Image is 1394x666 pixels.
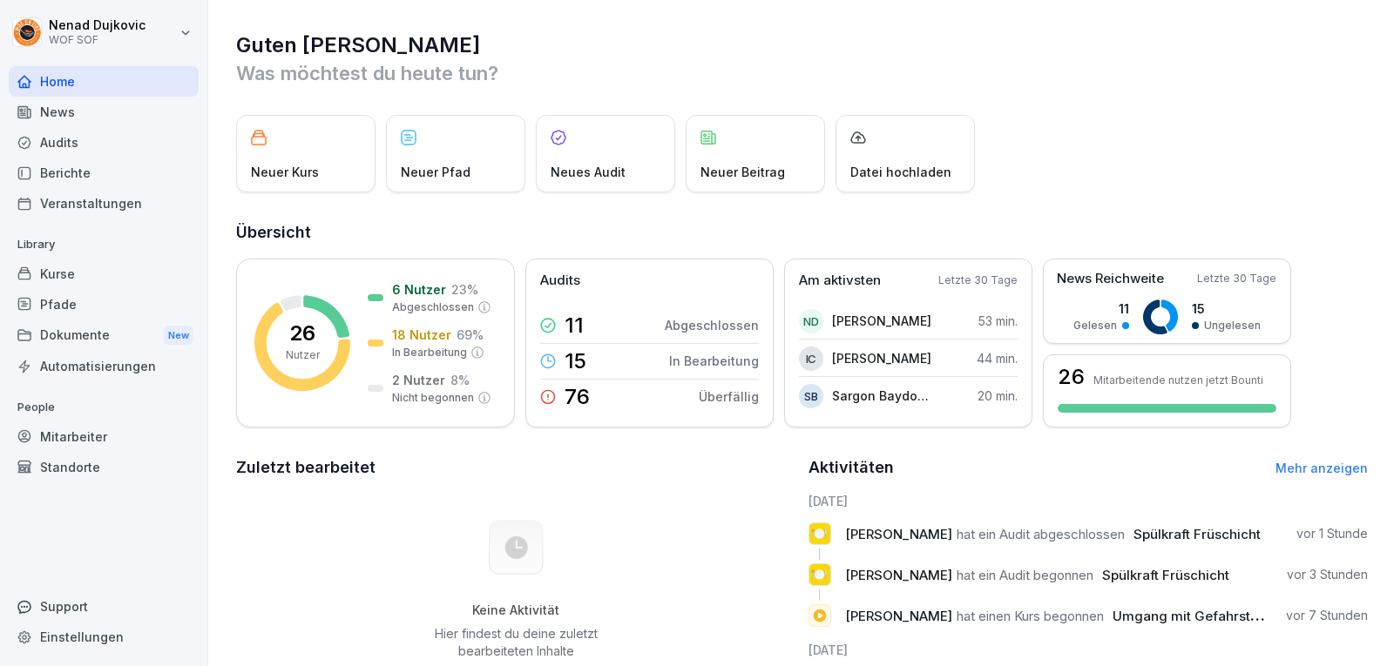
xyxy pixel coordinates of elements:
[286,347,320,363] p: Nutzer
[977,349,1018,367] p: 44 min.
[1286,607,1368,624] p: vor 7 Stunden
[1073,318,1117,333] p: Gelesen
[9,259,199,289] a: Kurse
[565,387,590,407] p: 76
[832,312,931,330] p: [PERSON_NAME]
[392,371,445,389] p: 2 Nutzer
[669,352,759,370] p: In Bearbeitung
[9,127,199,158] a: Audits
[957,526,1125,542] span: hat ein Audit abgeschlossen
[845,608,952,624] span: [PERSON_NAME]
[565,315,584,336] p: 11
[978,312,1018,330] p: 53 min.
[1113,608,1283,624] span: Umgang mit Gefahrstoffen
[236,455,796,480] h2: Zuletzt bearbeitet
[392,299,474,315] p: Abgeschlossen
[957,567,1093,583] span: hat ein Audit begonnen
[451,280,478,299] p: 23 %
[9,66,199,97] a: Home
[957,608,1104,624] span: hat einen Kurs begonnen
[9,622,199,652] a: Einstellungen
[700,163,785,181] p: Neuer Beitrag
[811,562,828,587] p: 🍽️
[428,602,604,618] h5: Keine Aktivität
[9,320,199,352] div: Dokumente
[9,289,199,320] a: Pfade
[392,280,446,299] p: 6 Nutzer
[457,326,484,344] p: 69 %
[9,421,199,452] a: Mitarbeiter
[1296,525,1368,542] p: vor 1 Stunde
[401,163,470,181] p: Neuer Pfad
[1057,269,1164,289] p: News Reichweite
[551,163,626,181] p: Neues Audit
[392,326,451,344] p: 18 Nutzer
[236,59,1368,87] p: Was möchtest du heute tun?
[850,163,951,181] p: Datei hochladen
[392,345,467,360] p: In Bearbeitung
[799,309,823,333] div: ND
[799,271,881,291] p: Am aktivsten
[1073,299,1129,318] p: 11
[9,591,199,622] div: Support
[1197,271,1276,286] p: Letzte 30 Tage
[811,521,828,546] p: 🍽️
[1058,367,1085,387] h3: 26
[49,34,145,46] p: WOF SOF
[1133,526,1261,542] span: Spülkraft Früschicht
[164,326,193,346] div: New
[799,384,823,408] div: SB
[1204,318,1261,333] p: Ungelesen
[49,18,145,33] p: Nenad Dujkovic
[251,163,319,181] p: Neuer Kurs
[799,346,823,371] div: IC
[699,387,759,406] p: Überfällig
[1102,567,1229,583] span: Spülkraft Früschicht
[938,272,1018,288] p: Letzte 30 Tage
[809,641,1369,659] h6: [DATE]
[845,567,952,583] span: [PERSON_NAME]
[9,394,199,421] p: People
[9,351,199,381] a: Automatisierungen
[565,351,586,372] p: 15
[1192,299,1261,318] p: 15
[665,316,759,334] p: Abgeschlossen
[540,271,580,291] p: Audits
[1093,373,1263,387] p: Mitarbeitende nutzen jetzt Bounti
[9,231,199,259] p: Library
[289,323,315,344] p: 26
[9,97,199,127] a: News
[428,625,604,660] p: Hier findest du deine zuletzt bearbeiteten Inhalte
[809,455,894,480] h2: Aktivitäten
[978,387,1018,405] p: 20 min.
[9,320,199,352] a: DokumenteNew
[450,371,470,389] p: 8 %
[236,220,1368,245] h2: Übersicht
[236,31,1368,59] h1: Guten [PERSON_NAME]
[9,452,199,482] a: Standorte
[832,349,931,367] p: [PERSON_NAME]
[392,390,474,406] p: Nicht begonnen
[832,387,932,405] p: Sargon Baydono
[1276,461,1368,475] a: Mehr anzeigen
[845,526,952,542] span: [PERSON_NAME]
[9,158,199,188] a: Berichte
[1287,566,1368,583] p: vor 3 Stunden
[9,188,199,219] a: Veranstaltungen
[809,492,1369,510] h6: [DATE]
